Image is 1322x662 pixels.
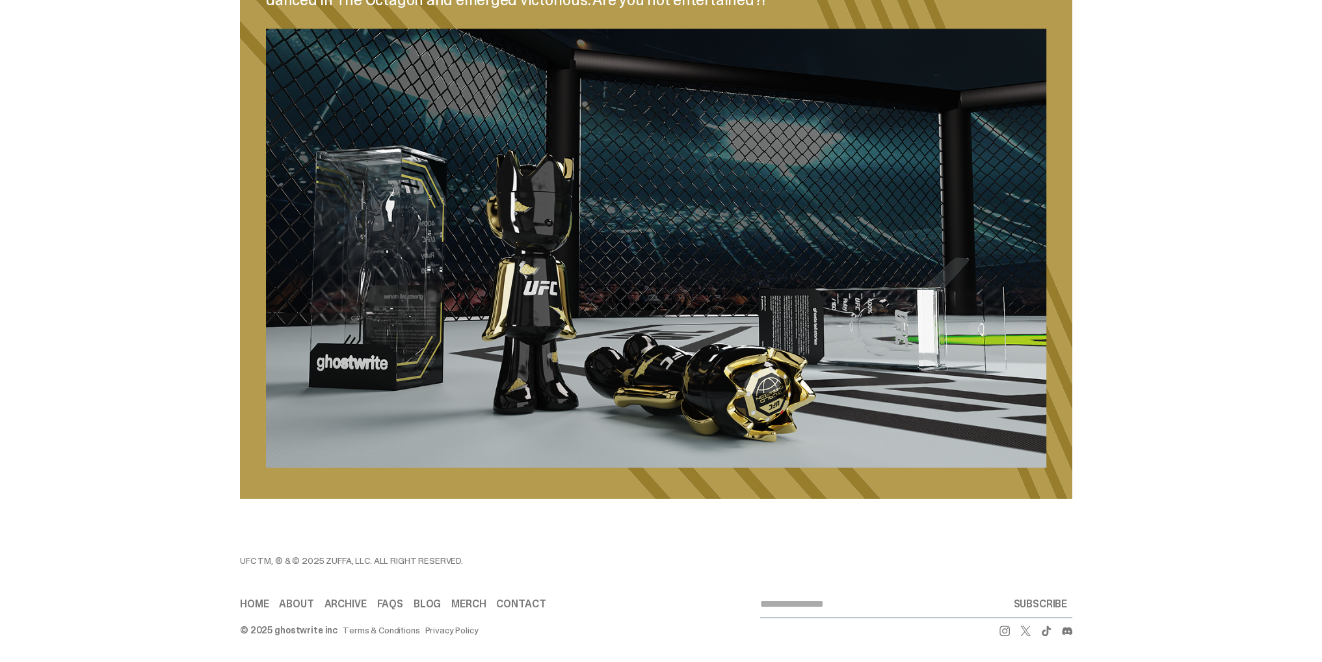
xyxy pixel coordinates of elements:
a: About [279,599,313,609]
a: Archive [324,599,367,609]
a: Home [240,599,269,609]
div: © 2025 ghostwrite inc [240,626,337,635]
button: SUBSCRIBE [1008,591,1072,617]
img: ghost story image [266,29,1046,468]
a: Contact [496,599,546,609]
div: UFC TM, ® & © 2025 ZUFFA, LLC. ALL RIGHT RESERVED. [240,556,760,565]
a: Blog [414,599,441,609]
a: Merch [451,599,486,609]
a: Terms & Conditions [343,626,419,635]
a: FAQs [377,599,403,609]
a: Privacy Policy [425,626,479,635]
